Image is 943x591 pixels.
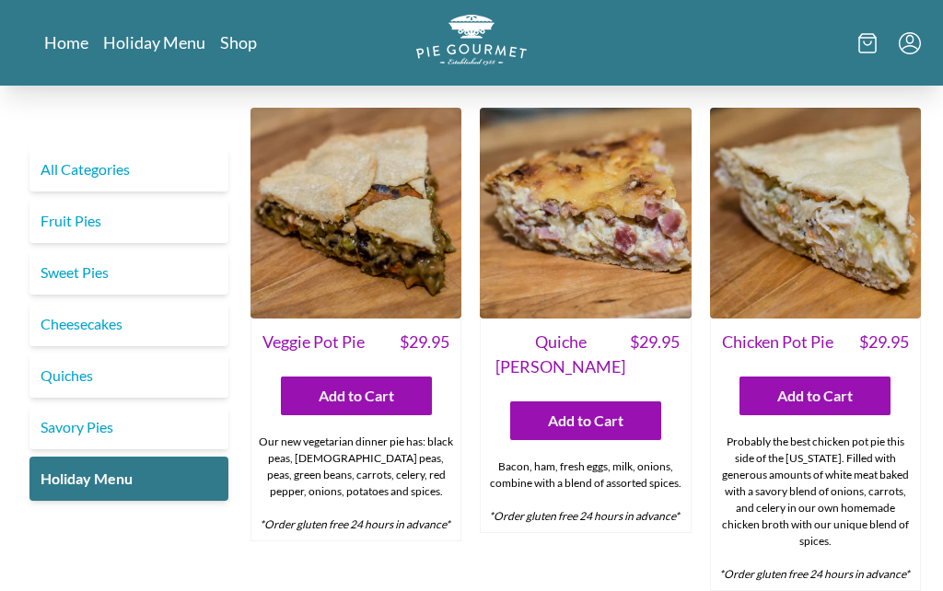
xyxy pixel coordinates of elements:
a: Logo [416,15,527,71]
span: Add to Cart [319,385,394,407]
span: Add to Cart [548,410,623,432]
img: Veggie Pot Pie [250,108,461,319]
a: Fruit Pies [29,199,228,243]
em: *Order gluten free 24 hours in advance* [489,509,680,523]
img: logo [416,15,527,65]
a: Shop [220,31,257,53]
span: $ 29.95 [630,330,680,379]
img: Chicken Pot Pie [710,108,921,319]
a: Holiday Menu [103,31,205,53]
em: *Order gluten free 24 hours in advance* [719,567,910,581]
a: Savory Pies [29,405,228,449]
span: $ 29.95 [400,330,449,354]
button: Add to Cart [281,377,432,415]
button: Add to Cart [510,401,661,440]
div: Bacon, ham, fresh eggs, milk, onions, combine with a blend of assorted spices. [481,451,690,532]
a: Sweet Pies [29,250,228,295]
img: Quiche Lorraine [480,108,691,319]
button: Menu [899,32,921,54]
span: Veggie Pot Pie [262,330,365,354]
span: Quiche [PERSON_NAME] [492,330,629,379]
em: *Order gluten free 24 hours in advance* [260,517,450,531]
button: Add to Cart [739,377,891,415]
div: Our new vegetarian dinner pie has: black peas, [DEMOGRAPHIC_DATA] peas, peas, green beans, carrot... [251,426,460,540]
a: Cheesecakes [29,302,228,346]
a: All Categories [29,147,228,191]
span: Add to Cart [777,385,853,407]
a: Quiches [29,353,228,398]
a: Home [44,31,88,53]
a: Holiday Menu [29,457,228,501]
span: Chicken Pot Pie [722,330,833,354]
div: Probably the best chicken pot pie this side of the [US_STATE]. Filled with generous amounts of wh... [711,426,920,590]
span: $ 29.95 [859,330,909,354]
